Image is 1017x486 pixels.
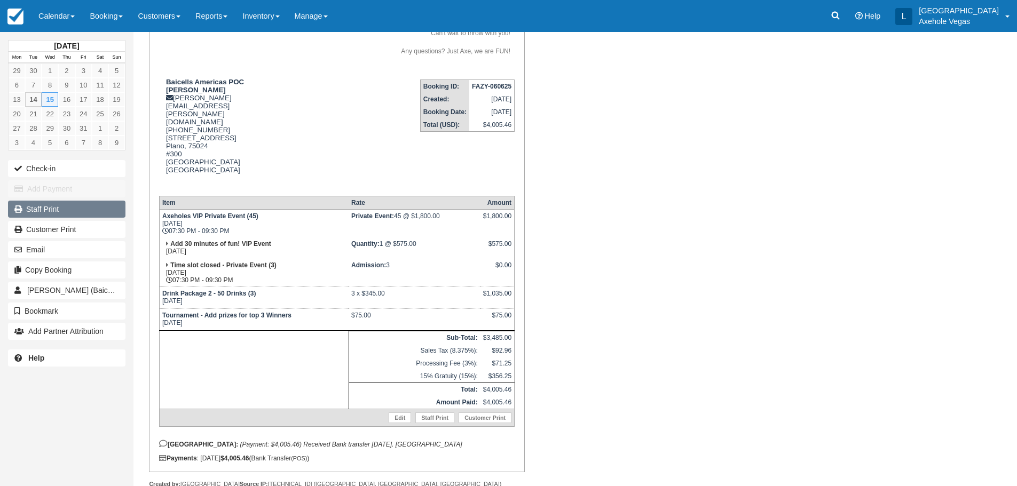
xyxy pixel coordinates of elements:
strong: Add 30 minutes of fun! VIP Event [170,240,271,248]
th: Sat [92,52,108,63]
img: checkfront-main-nav-mini-logo.png [7,9,23,25]
td: 1 @ $575.00 [349,237,480,259]
a: 31 [75,121,92,136]
td: 3 x $345.00 [349,287,480,309]
td: $4,005.46 [469,118,515,132]
p: Axehole Vegas [919,16,999,27]
td: [DATE] [469,106,515,118]
strong: Baicells Americas POC [PERSON_NAME] [166,78,244,94]
a: 2 [108,121,125,136]
td: [DATE] 07:30 PM - 09:30 PM [159,210,349,238]
strong: Payments [159,455,197,462]
button: Add Payment [8,180,125,197]
a: 25 [92,107,108,121]
a: 24 [75,107,92,121]
a: 26 [108,107,125,121]
a: Customer Print [459,412,511,423]
strong: Time slot closed - Private Event (3) [170,261,277,269]
th: Amount Paid: [349,396,480,409]
td: $356.25 [480,370,515,383]
th: Sub-Total: [349,331,480,345]
a: 2 [58,63,75,78]
a: 30 [25,63,42,78]
a: 23 [58,107,75,121]
a: 3 [9,136,25,150]
div: $75.00 [483,312,511,328]
strong: Drink Package 2 - 50 Drinks (3) [162,290,256,297]
i: Help [855,12,863,20]
b: Help [28,354,44,362]
a: Staff Print [415,412,454,423]
small: (POS) [291,455,307,461]
a: 7 [75,136,92,150]
a: 12 [108,78,125,92]
a: 9 [58,78,75,92]
a: 29 [42,121,58,136]
td: [DATE] [159,287,349,309]
a: 8 [42,78,58,92]
td: [DATE] [469,93,515,106]
a: 5 [42,136,58,150]
th: Tue [25,52,42,63]
button: Bookmark [8,302,125,320]
th: Created: [420,93,469,106]
a: 13 [9,92,25,107]
div: L [895,8,912,25]
div: $1,035.00 [483,290,511,306]
span: Help [865,12,881,20]
a: Customer Print [8,221,125,238]
a: 17 [75,92,92,107]
td: [DATE] 07:30 PM - 09:30 PM [159,259,349,287]
a: 4 [92,63,108,78]
strong: $4,005.46 [220,455,249,462]
a: 20 [9,107,25,121]
th: Total (USD): [420,118,469,132]
a: 10 [75,78,92,92]
strong: Tournament - Add prizes for top 3 Winners [162,312,291,319]
th: Rate [349,196,480,210]
strong: Axeholes VIP Private Event (45) [162,212,258,220]
em: (Payment: $4,005.46) Received Bank transfer [DATE]. [GEOGRAPHIC_DATA] [240,441,462,448]
a: Staff Print [8,201,125,218]
div: $0.00 [483,261,511,277]
a: 18 [92,92,108,107]
td: 45 @ $1,800.00 [349,210,480,238]
a: 3 [75,63,92,78]
button: Check-in [8,160,125,177]
th: Amount [480,196,515,210]
a: 1 [42,63,58,78]
a: 19 [108,92,125,107]
td: [DATE] [159,237,349,259]
td: Sales Tax (8.375%): [349,344,480,357]
strong: [DATE] [54,42,79,50]
p: [GEOGRAPHIC_DATA] [919,5,999,16]
a: 1 [92,121,108,136]
a: 27 [9,121,25,136]
a: 6 [58,136,75,150]
button: Copy Booking [8,261,125,278]
a: 8 [92,136,108,150]
td: Processing Fee (3%): [349,357,480,370]
a: Help [8,349,125,367]
th: Wed [42,52,58,63]
a: Edit [389,412,411,423]
th: Booking Date: [420,106,469,118]
div: [PERSON_NAME][EMAIL_ADDRESS][PERSON_NAME][DOMAIN_NAME] [PHONE_NUMBER] [STREET_ADDRESS] Plano, 750... [159,78,272,187]
th: Total: [349,383,480,396]
th: Mon [9,52,25,63]
td: [DATE] [159,309,349,331]
td: $75.00 [349,309,480,331]
th: Thu [58,52,75,63]
td: 3 [349,259,480,287]
a: 11 [92,78,108,92]
td: 15% Gratuity (15%): [349,370,480,383]
button: Email [8,241,125,258]
td: $71.25 [480,357,515,370]
a: 29 [9,63,25,78]
a: [PERSON_NAME] (Baicells Americas) [8,282,125,299]
td: $3,485.00 [480,331,515,345]
a: 5 [108,63,125,78]
div: $575.00 [483,240,511,256]
strong: Admission [351,261,386,269]
a: 6 [9,78,25,92]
